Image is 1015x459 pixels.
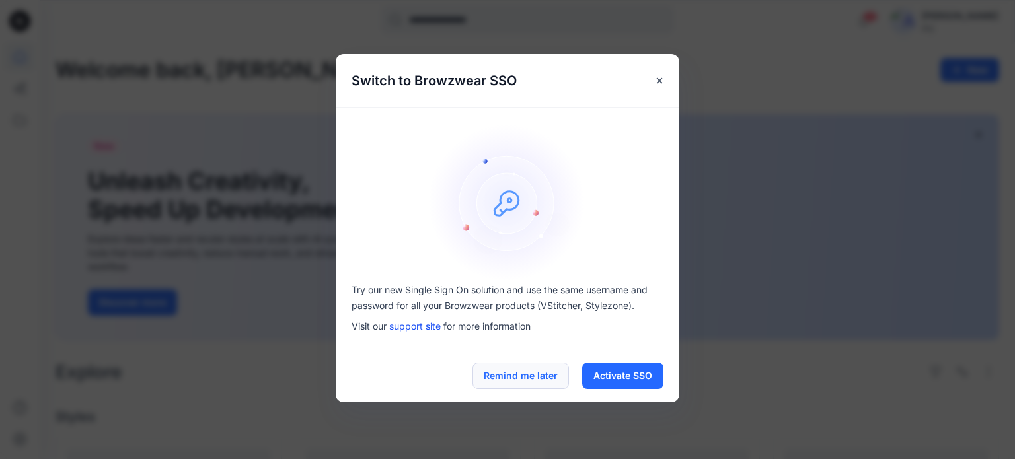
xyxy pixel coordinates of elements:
[582,363,663,389] button: Activate SSO
[352,282,663,314] p: Try our new Single Sign On solution and use the same username and password for all your Browzwear...
[428,124,587,282] img: onboarding-sz2.1ef2cb9c.svg
[648,69,671,92] button: Close
[352,319,663,333] p: Visit our for more information
[389,320,441,332] a: support site
[472,363,569,389] button: Remind me later
[336,54,533,107] h5: Switch to Browzwear SSO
